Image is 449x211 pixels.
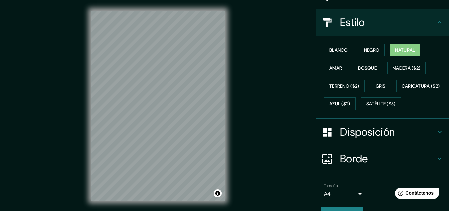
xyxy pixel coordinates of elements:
div: Borde [316,145,449,172]
font: Amar [329,65,342,71]
font: Bosque [358,65,377,71]
div: Estilo [316,9,449,36]
font: Borde [340,152,368,166]
button: Gris [370,80,391,92]
div: Disposición [316,119,449,145]
iframe: Lanzador de widgets de ayuda [390,185,442,204]
button: Blanco [324,44,353,56]
font: Natural [395,47,415,53]
font: Madera ($2) [393,65,420,71]
button: Satélite ($3) [361,97,401,110]
button: Azul ($2) [324,97,356,110]
button: Activar o desactivar atribución [214,189,222,197]
button: Madera ($2) [387,62,426,74]
button: Terreno ($2) [324,80,365,92]
button: Amar [324,62,347,74]
button: Caricatura ($2) [396,80,445,92]
canvas: Mapa [91,11,225,201]
button: Bosque [353,62,382,74]
font: Satélite ($3) [366,101,396,107]
font: Caricatura ($2) [402,83,440,89]
font: Azul ($2) [329,101,350,107]
font: Tamaño [324,183,338,188]
font: Terreno ($2) [329,83,359,89]
div: A4 [324,189,364,199]
font: A4 [324,190,331,197]
font: Estilo [340,15,365,29]
font: Blanco [329,47,348,53]
button: Negro [359,44,385,56]
font: Negro [364,47,380,53]
button: Natural [390,44,420,56]
font: Gris [376,83,386,89]
font: Disposición [340,125,395,139]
